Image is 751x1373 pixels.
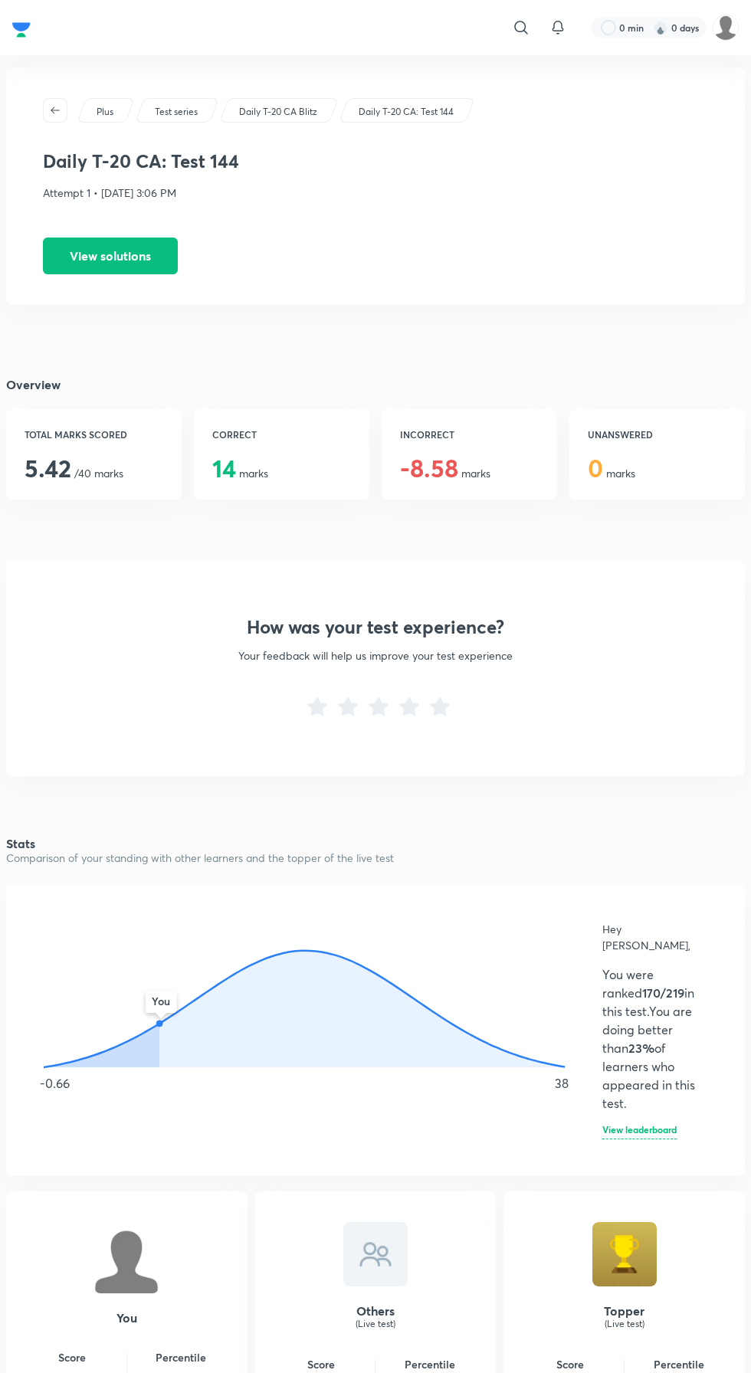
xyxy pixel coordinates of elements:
[43,150,708,172] h3: Daily T-20 CA: Test 144
[152,994,170,1008] text: You
[602,921,708,953] h5: Hey [PERSON_NAME],
[237,105,320,119] a: Daily T-20 CA Blitz
[356,105,457,119] a: Daily T-20 CA: Test 144
[40,1074,70,1093] p: -0.66
[25,466,123,480] span: /40 marks
[628,1040,654,1056] span: 23%
[602,1125,677,1139] h6: View leaderboard
[43,238,178,274] button: View solutions
[43,185,708,201] p: Attempt 1 • [DATE] 3:06 PM
[400,428,539,441] h6: INCORRECT
[653,20,668,35] img: streak
[155,105,198,119] p: Test series
[61,647,690,664] p: Your feedback will help us improve your test experience
[602,965,708,1112] p: You were ranked in this test. You are doing better than of learners who appeared in this test.
[642,985,684,1001] span: 170/219
[212,451,236,484] span: 14
[18,1348,126,1367] h5: Score
[516,1305,733,1317] h4: Topper
[267,1305,484,1317] h4: Others
[400,466,490,480] span: marks
[713,15,739,41] img: Trupti Meshram
[400,451,458,484] span: -8.58
[359,105,454,119] p: Daily T-20 CA: Test 144
[516,1317,733,1331] p: (Live test)
[25,451,71,484] span: 5.42
[12,18,31,37] a: Company Logo
[588,466,635,480] span: marks
[152,105,201,119] a: Test series
[6,378,745,391] h4: Overview
[588,428,726,441] h6: UNANSWERED
[6,837,745,850] h4: Stats
[588,451,603,484] span: 0
[555,1074,569,1093] p: 38
[97,105,113,119] p: Plus
[212,428,351,441] h6: CORRECT
[239,105,317,119] p: Daily T-20 CA Blitz
[94,105,116,119] a: Plus
[12,18,31,41] img: Company Logo
[127,1348,235,1367] h5: Percentile
[61,616,690,638] h3: How was your test experience?
[18,1312,235,1324] h4: You
[267,1317,484,1331] p: (Live test)
[6,850,745,866] p: Comparison of your standing with other learners and the topper of the live test
[25,428,163,441] h6: TOTAL MARKS SCORED
[212,466,268,480] span: marks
